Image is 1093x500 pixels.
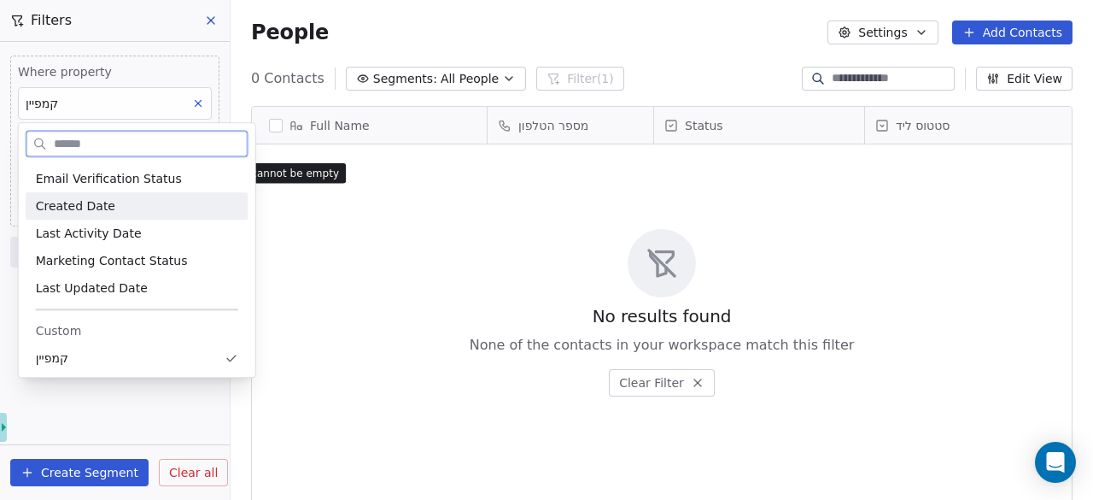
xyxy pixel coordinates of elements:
[36,279,148,297] span: Last Updated Date
[36,170,182,187] span: Email Verification Status
[36,197,115,215] span: Created Date
[36,252,188,269] span: Marketing Contact Status
[36,322,82,339] span: Custom
[36,225,142,242] span: Last Activity Date
[36,350,68,367] span: קמפיין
